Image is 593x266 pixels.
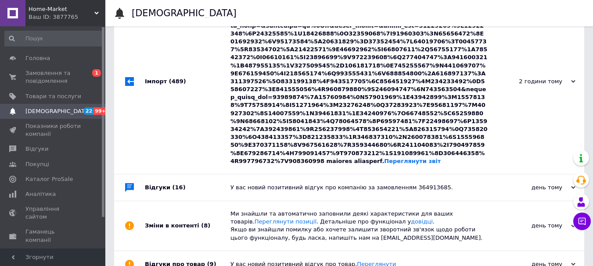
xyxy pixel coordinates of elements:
div: У вас новий позитивний відгук про компанію за замовленням 364913685. [230,184,488,192]
a: довідці [411,218,433,225]
span: Відгуки [25,145,48,153]
button: Чат з покупцем [573,213,591,230]
span: 1 [92,69,101,77]
span: Аналітика [25,190,56,198]
h1: [DEMOGRAPHIC_DATA] [132,8,237,18]
span: Головна [25,54,50,62]
a: Переглянути звіт [384,158,441,164]
span: (16) [173,184,186,191]
div: день тому [488,222,575,230]
a: Переглянути позиції [255,218,316,225]
span: [DEMOGRAPHIC_DATA] [25,107,90,115]
div: Ми знайшли та автоматично заповнили деякі характеристики для ваших товарів. . Детальніше про функ... [230,210,488,242]
span: Замовлення та повідомлення [25,69,81,85]
span: Покупці [25,160,49,168]
span: (8) [201,222,210,229]
span: (489) [169,78,186,85]
input: Пошук [4,31,104,46]
span: 99+ [93,107,108,115]
div: Зміни в контенті [145,201,230,251]
span: Каталог ProSale [25,175,73,183]
span: Home-Market [29,5,94,13]
span: Управління сайтом [25,205,81,221]
div: день тому [488,184,575,192]
span: Товари та послуги [25,92,81,100]
span: Показники роботи компанії [25,122,81,138]
div: 2 години тому [488,78,575,85]
div: Відгуки [145,174,230,201]
span: 22 [83,107,93,115]
div: Ваш ID: 3877765 [29,13,105,21]
span: Гаманець компанії [25,228,81,244]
